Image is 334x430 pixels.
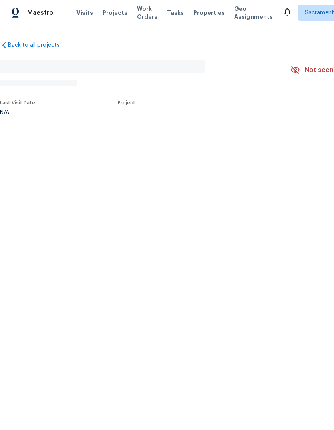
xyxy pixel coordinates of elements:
[27,9,54,17] span: Maestro
[234,5,273,21] span: Geo Assignments
[193,9,225,17] span: Properties
[137,5,157,21] span: Work Orders
[103,9,127,17] span: Projects
[118,100,135,105] span: Project
[118,110,272,116] div: ...
[76,9,93,17] span: Visits
[167,10,184,16] span: Tasks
